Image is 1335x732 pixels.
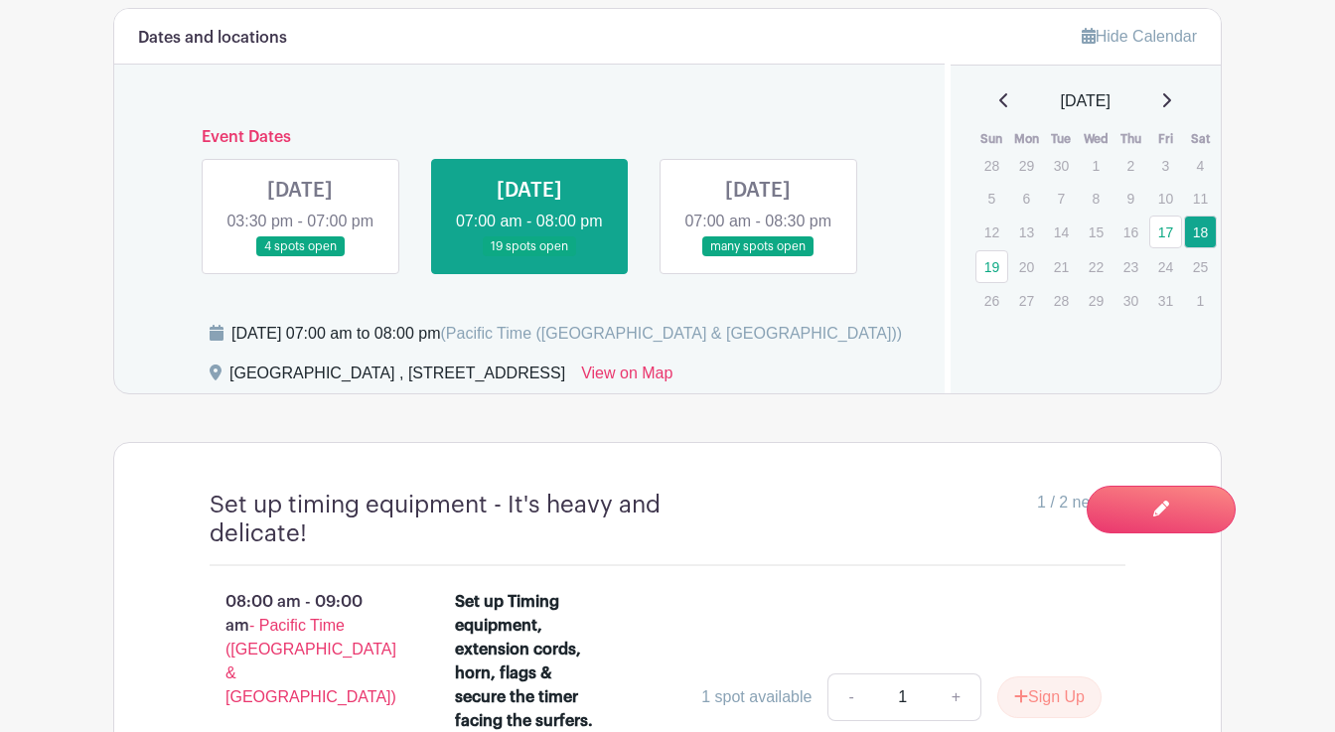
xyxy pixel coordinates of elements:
p: 23 [1114,251,1147,282]
p: 28 [975,150,1008,181]
p: 27 [1010,285,1043,316]
th: Mon [1009,129,1044,149]
a: + [932,673,981,721]
p: 13 [1010,217,1043,247]
div: 1 spot available [701,685,812,709]
p: 7 [1045,183,1078,214]
p: 22 [1080,251,1112,282]
p: 30 [1045,150,1078,181]
button: Sign Up [997,676,1102,718]
div: [GEOGRAPHIC_DATA] , [STREET_ADDRESS] [229,362,565,393]
th: Sat [1183,129,1218,149]
p: 16 [1114,217,1147,247]
a: 17 [1149,216,1182,248]
th: Fri [1148,129,1183,149]
span: 1 / 2 needed [1037,491,1125,514]
p: 21 [1045,251,1078,282]
a: - [827,673,873,721]
h4: Set up timing equipment - It's heavy and delicate! [210,491,756,548]
p: 12 [975,217,1008,247]
p: 4 [1184,150,1217,181]
h6: Event Dates [186,128,873,147]
p: 29 [1080,285,1112,316]
p: 15 [1080,217,1112,247]
p: 11 [1184,183,1217,214]
a: 19 [975,250,1008,283]
p: 14 [1045,217,1078,247]
a: View on Map [581,362,672,393]
span: [DATE] [1061,89,1111,113]
a: 18 [1184,216,1217,248]
p: 1 [1184,285,1217,316]
p: 24 [1149,251,1182,282]
a: Hide Calendar [1082,28,1197,45]
p: 28 [1045,285,1078,316]
p: 5 [975,183,1008,214]
p: 25 [1184,251,1217,282]
p: 20 [1010,251,1043,282]
p: 9 [1114,183,1147,214]
th: Tue [1044,129,1079,149]
p: 1 [1080,150,1112,181]
th: Thu [1113,129,1148,149]
h6: Dates and locations [138,29,287,48]
span: - Pacific Time ([GEOGRAPHIC_DATA] & [GEOGRAPHIC_DATA]) [225,617,396,705]
p: 29 [1010,150,1043,181]
p: 10 [1149,183,1182,214]
p: 31 [1149,285,1182,316]
th: Wed [1079,129,1113,149]
p: 26 [975,285,1008,316]
span: (Pacific Time ([GEOGRAPHIC_DATA] & [GEOGRAPHIC_DATA])) [440,325,902,342]
p: 30 [1114,285,1147,316]
div: [DATE] 07:00 am to 08:00 pm [231,322,902,346]
p: 8 [1080,183,1112,214]
p: 2 [1114,150,1147,181]
th: Sun [974,129,1009,149]
p: 6 [1010,183,1043,214]
p: 3 [1149,150,1182,181]
p: 08:00 am - 09:00 am [178,582,423,717]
